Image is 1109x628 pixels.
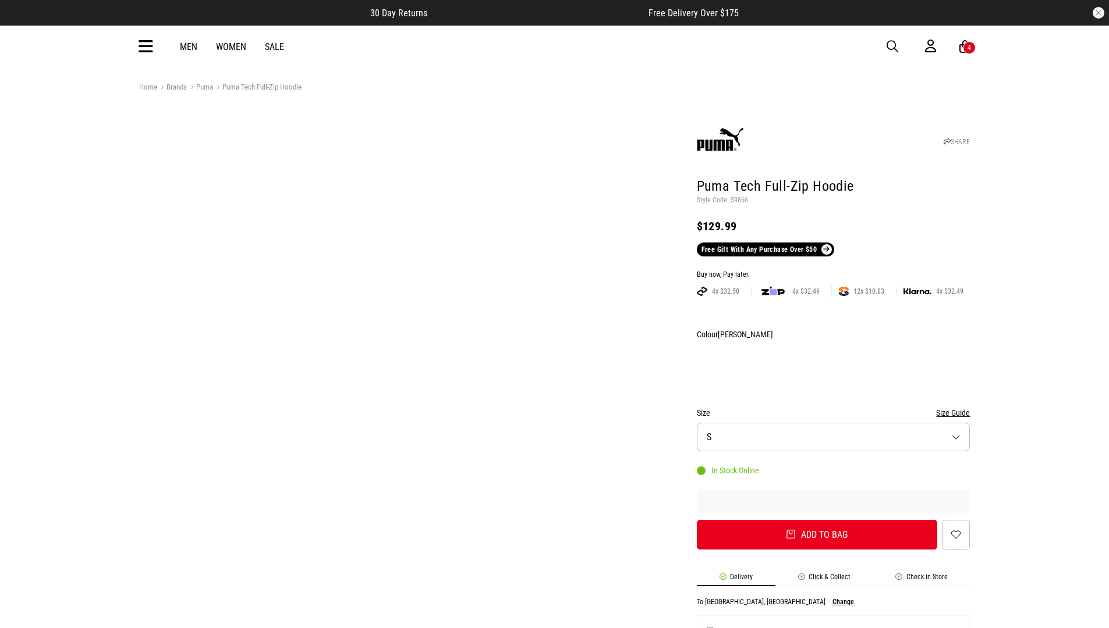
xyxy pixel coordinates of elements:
[697,406,970,420] div: Size
[139,83,157,91] a: Home
[707,431,711,443] span: S
[697,598,825,606] p: To [GEOGRAPHIC_DATA], [GEOGRAPHIC_DATA]
[697,270,970,280] div: Buy now, Pay later.
[761,286,785,297] img: zip
[931,287,968,296] span: 4x $32.49
[180,41,197,52] a: Men
[959,41,970,53] a: 4
[697,520,938,549] button: Add to bag
[699,346,728,386] img: Ruby Shimmer
[697,497,970,508] iframe: Customer reviews powered by Trustpilot
[873,573,970,586] li: Check in Store
[697,466,759,475] div: In Stock Online
[697,219,970,233] div: $129.99
[697,177,970,196] h1: Puma Tech Full-Zip Hoodie
[904,288,931,295] img: KLARNA
[265,41,284,52] a: Sale
[849,287,889,296] span: 12x $10.83
[518,38,594,55] img: Redrat logo
[216,41,246,52] a: Women
[775,573,873,586] li: Click & Collect
[707,287,744,296] span: 4x $32.50
[697,242,834,256] a: Free Gift With Any Purchase Over $50
[451,7,625,19] iframe: Customer reviews powered by Trustpilot
[697,287,707,296] img: AFTERPAY
[936,406,970,420] button: Size Guide
[157,83,187,94] a: Brands
[697,196,970,205] p: Style Code: 59866
[187,83,213,94] a: Puma
[839,287,849,296] img: SPLITPAY
[697,573,775,586] li: Delivery
[139,108,406,374] img: Puma Tech Full-zip Hoodie in Maroon
[370,8,427,19] span: 30 Day Returns
[944,138,970,146] a: SHARE
[718,330,773,339] span: [PERSON_NAME]
[649,8,739,19] span: Free Delivery Over $175
[832,598,854,606] button: Change
[968,44,971,52] div: 4
[697,327,970,341] div: Colour
[788,287,824,296] span: 4x $32.49
[697,117,743,164] img: Puma
[412,108,679,374] img: Puma Tech Full-zip Hoodie in Maroon
[697,423,970,451] button: S
[213,83,302,94] a: Puma Tech Full-Zip Hoodie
